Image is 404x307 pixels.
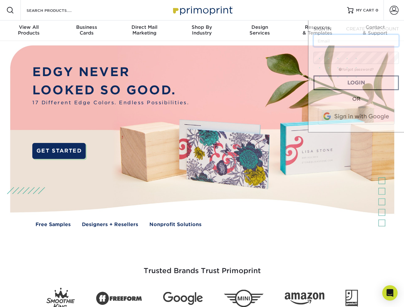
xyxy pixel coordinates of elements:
[356,8,374,13] span: MY CART
[82,221,138,228] a: Designers + Resellers
[163,292,203,305] img: Google
[32,99,189,106] span: 17 Different Edge Colors. Endless Possibilities.
[313,95,399,103] div: OR
[58,24,115,30] span: Business
[346,26,399,31] span: CREATE AN ACCOUNT
[313,35,399,47] input: Email
[382,285,398,301] div: Open Intercom Messenger
[289,24,346,30] span: Resources
[231,20,289,41] a: DesignServices
[15,251,389,283] h3: Trusted Brands Trust Primoprint
[289,24,346,36] div: & Templates
[32,63,189,81] p: EDGY NEVER
[285,293,324,305] img: Amazon
[313,26,331,31] span: SIGN IN
[36,221,71,228] a: Free Samples
[173,24,231,30] span: Shop By
[339,67,374,72] a: forgot password?
[58,20,115,41] a: BusinessCards
[26,6,88,14] input: SEARCH PRODUCTS.....
[58,24,115,36] div: Cards
[173,24,231,36] div: Industry
[115,24,173,36] div: Marketing
[170,3,234,17] img: Primoprint
[345,290,358,307] img: Goodwill
[149,221,202,228] a: Nonprofit Solutions
[32,81,189,99] p: LOOKED SO GOOD.
[231,24,289,36] div: Services
[115,24,173,30] span: Direct Mail
[376,8,378,12] span: 0
[173,20,231,41] a: Shop ByIndustry
[115,20,173,41] a: Direct MailMarketing
[313,75,399,90] a: Login
[2,287,54,305] iframe: Google Customer Reviews
[32,143,86,159] a: GET STARTED
[231,24,289,30] span: Design
[289,20,346,41] a: Resources& Templates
